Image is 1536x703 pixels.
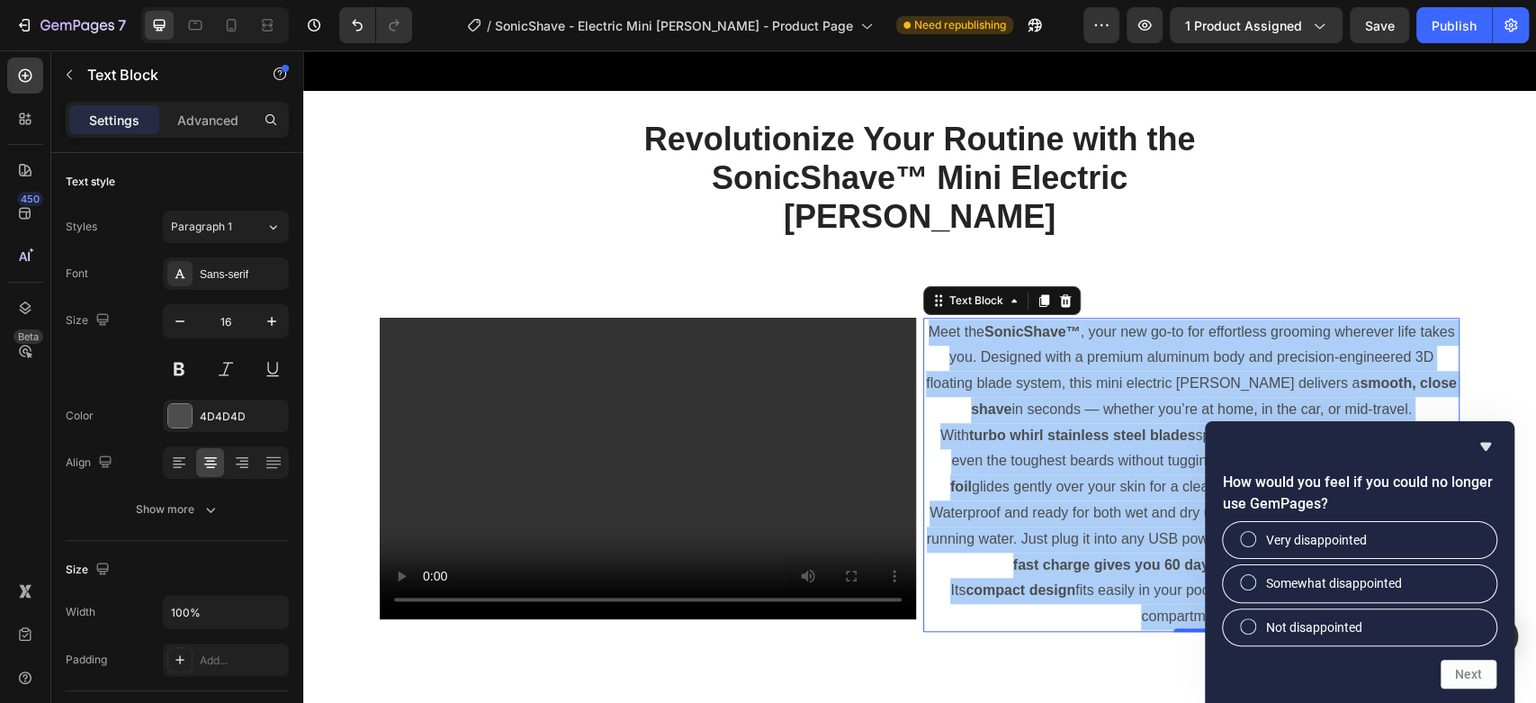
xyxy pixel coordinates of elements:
button: Save [1350,7,1409,43]
span: Paragraph 1 [171,219,232,235]
strong: e [926,558,934,573]
div: Align [66,451,116,475]
button: Publish [1416,7,1492,43]
input: Auto [164,596,288,628]
div: Font [66,266,88,282]
div: Padding [66,652,107,668]
span: Need republishing [914,17,1006,33]
div: Size [66,558,113,582]
div: Add... [200,653,284,669]
div: Rich Text Editor. Editing area: main [620,267,1156,582]
div: Color [66,408,94,424]
p: Meet the , your new go-to for effortless grooming wherever life takes you. Designed with a premiu... [622,269,1154,373]
div: How would you feel if you could no longer use GemPages? [1223,522,1496,645]
button: Next question [1441,660,1496,689]
span: Not disappointed [1266,618,1362,636]
p: 7 [118,14,126,36]
div: Width [66,604,95,620]
p: With spinning at , it powers through even the toughest beards without tugging or irritation. The ... [622,373,1154,450]
button: 7 [7,7,134,43]
span: Very disappointed [1266,531,1367,549]
div: Styles [66,219,97,235]
div: Publish [1432,16,1477,35]
button: Paragraph 1 [163,211,289,243]
strong: 30 minutes fast charge gives you 60 days of grooming freedom [710,481,1154,522]
button: Show more [66,493,289,526]
p: Settings [89,111,139,130]
p: Waterproof and ready for both wet and dry use, SonicShave™ cleans easily under running water. Jus... [622,450,1154,527]
strong: SonicShave™ [681,274,777,289]
div: Beta [13,329,43,344]
h2: Revolutionize Your Routine with the SonicShave™ Mini Electric [PERSON_NAME] [333,68,900,188]
div: Size [66,309,113,333]
strong: compact design [662,532,772,547]
span: Save [1365,18,1395,33]
div: 450 [17,192,43,206]
div: Text style [66,174,115,190]
p: Its fits easily in your pocket, [PERSON_NAME] kit, or glove compartment. . [622,527,1154,580]
div: Show more [136,500,220,518]
span: / [487,16,491,35]
div: Text Block [642,242,704,258]
div: Sans-serif [200,266,284,283]
h2: How would you feel if you could no longer use GemPages? [1223,472,1496,515]
div: Undo/Redo [339,7,412,43]
strong: turbo whirl stainless steel blades [666,377,893,392]
strong: 6600rpm [962,377,1021,392]
video: Video [76,267,613,569]
button: 1 product assigned [1170,7,1343,43]
p: Text Block [87,64,240,86]
iframe: Design area [303,50,1536,703]
div: How would you feel if you could no longer use GemPages? [1223,436,1496,689]
div: 4D4D4D [200,409,284,425]
span: Somewhat disappointed [1266,574,1402,592]
strong: smooth, close shave [668,325,1154,366]
p: Advanced [177,111,238,130]
span: SonicShave - Electric Mini [PERSON_NAME] - Product Page [495,16,853,35]
button: Hide survey [1475,436,1496,457]
span: 1 product assigned [1185,16,1302,35]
